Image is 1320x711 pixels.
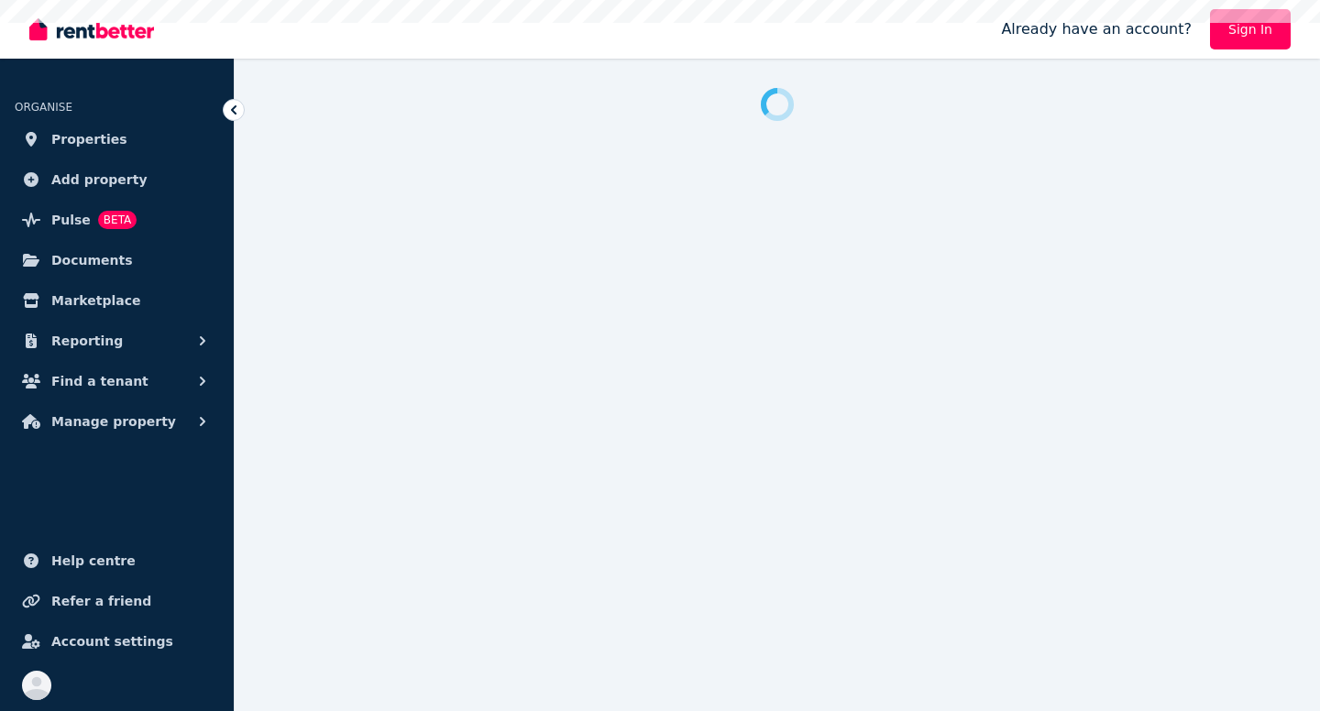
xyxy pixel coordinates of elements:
img: RentBetter [29,16,154,43]
a: Documents [15,242,219,279]
span: Manage property [51,410,176,432]
a: Refer a friend [15,583,219,619]
a: Help centre [15,542,219,579]
span: Help centre [51,550,136,572]
span: ORGANISE [15,101,72,114]
a: PulseBETA [15,202,219,238]
span: Marketplace [51,290,140,312]
a: Account settings [15,623,219,660]
span: Reporting [51,330,123,352]
button: Reporting [15,323,219,359]
span: Add property [51,169,148,191]
button: Find a tenant [15,363,219,399]
a: Sign In [1210,9,1291,49]
span: Properties [51,128,127,150]
a: Marketplace [15,282,219,319]
button: Manage property [15,403,219,440]
span: Pulse [51,209,91,231]
span: Already have an account? [1001,18,1192,40]
a: Properties [15,121,219,158]
span: Documents [51,249,133,271]
span: Refer a friend [51,590,151,612]
span: Find a tenant [51,370,148,392]
span: BETA [98,211,137,229]
span: Account settings [51,630,173,652]
a: Add property [15,161,219,198]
